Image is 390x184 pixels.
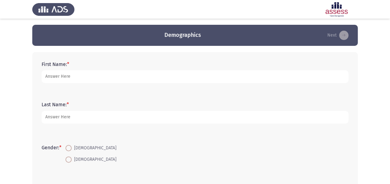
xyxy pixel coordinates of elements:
h3: Demographics [164,31,201,39]
input: add answer text [42,70,348,83]
img: Assess Talent Management logo [32,1,74,18]
span: [DEMOGRAPHIC_DATA] [72,156,116,163]
label: Last Name: [42,102,69,107]
img: Assessment logo of Assess DISC [316,1,358,18]
span: [DEMOGRAPHIC_DATA] [72,144,116,152]
label: First Name: [42,61,69,67]
button: load next page [325,30,350,40]
label: Gender: [42,145,61,151]
input: add answer text [42,111,348,124]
